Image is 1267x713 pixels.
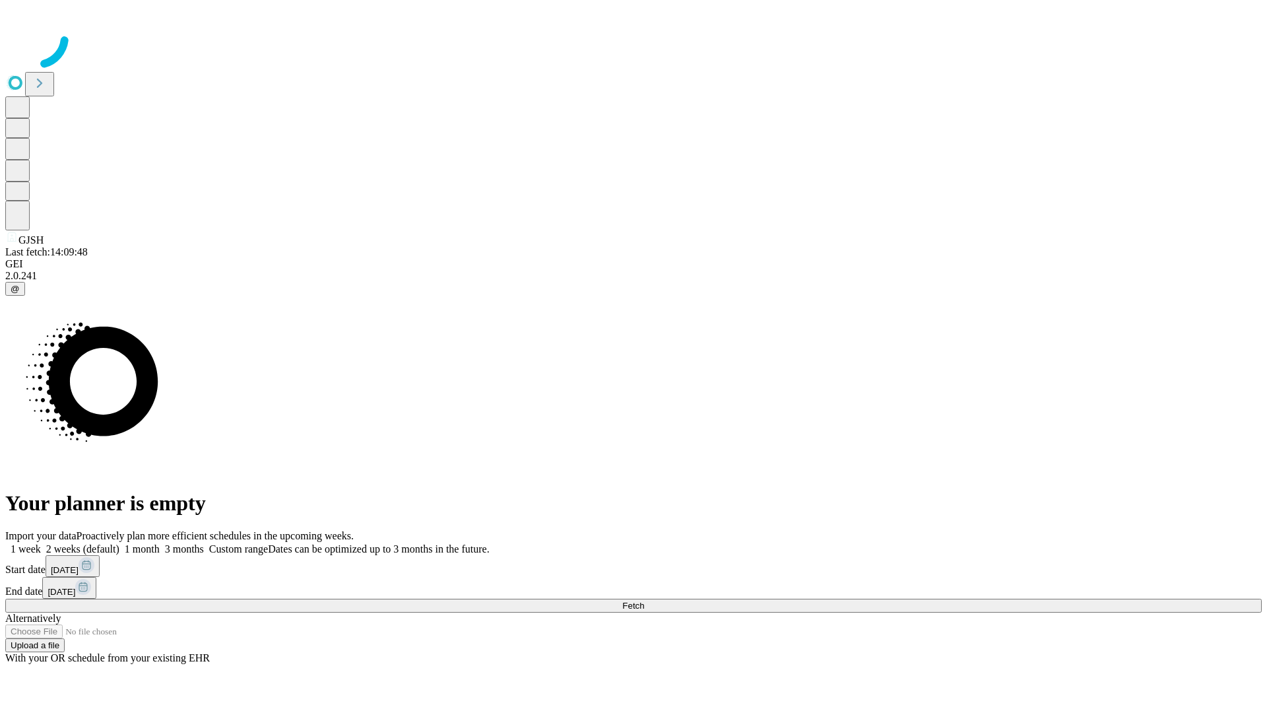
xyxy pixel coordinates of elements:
[5,282,25,296] button: @
[46,555,100,577] button: [DATE]
[5,530,77,541] span: Import your data
[51,565,79,575] span: [DATE]
[5,577,1262,599] div: End date
[5,491,1262,516] h1: Your planner is empty
[5,599,1262,613] button: Fetch
[5,638,65,652] button: Upload a file
[622,601,644,611] span: Fetch
[5,246,88,257] span: Last fetch: 14:09:48
[18,234,44,246] span: GJSH
[46,543,119,555] span: 2 weeks (default)
[5,555,1262,577] div: Start date
[5,613,61,624] span: Alternatively
[42,577,96,599] button: [DATE]
[125,543,160,555] span: 1 month
[5,270,1262,282] div: 2.0.241
[11,284,20,294] span: @
[209,543,268,555] span: Custom range
[48,587,75,597] span: [DATE]
[11,543,41,555] span: 1 week
[5,652,210,663] span: With your OR schedule from your existing EHR
[165,543,204,555] span: 3 months
[77,530,354,541] span: Proactively plan more efficient schedules in the upcoming weeks.
[5,258,1262,270] div: GEI
[268,543,489,555] span: Dates can be optimized up to 3 months in the future.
